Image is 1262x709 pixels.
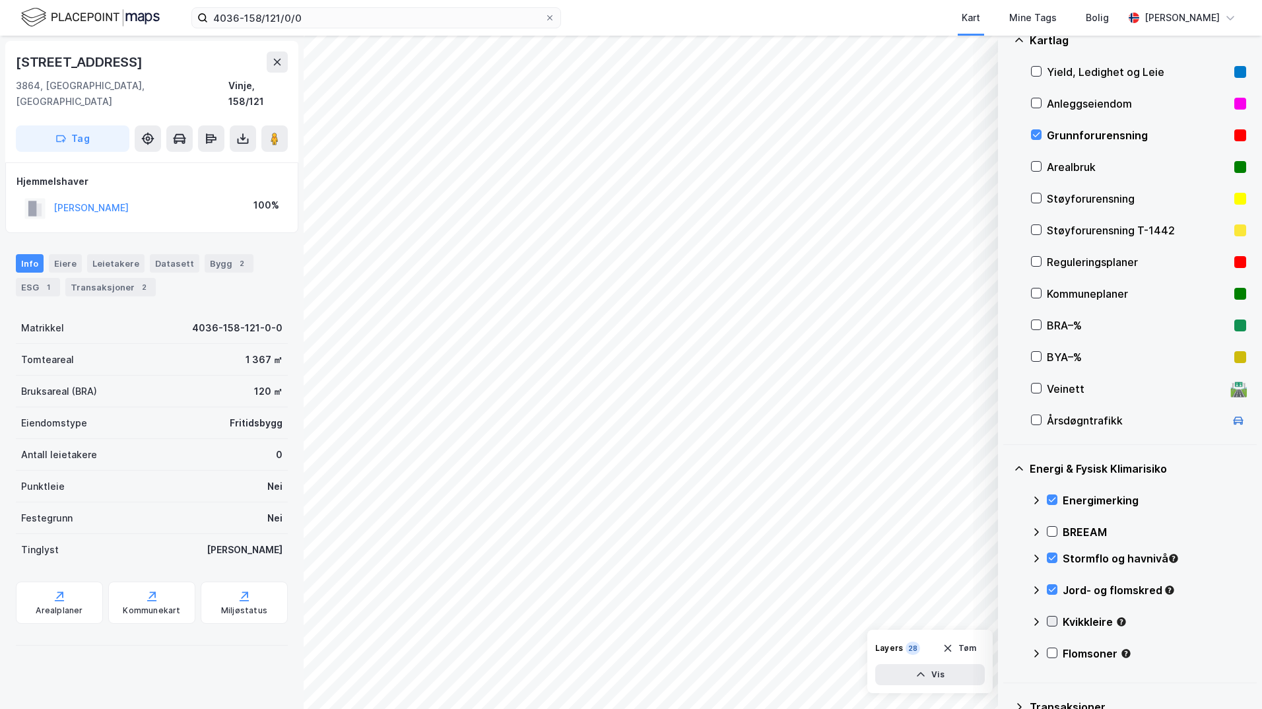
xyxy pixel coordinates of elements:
[221,605,267,616] div: Miljøstatus
[253,197,279,213] div: 100%
[205,254,253,273] div: Bygg
[150,254,199,273] div: Datasett
[1047,286,1229,302] div: Kommuneplaner
[254,384,282,399] div: 120 ㎡
[875,664,985,685] button: Vis
[1047,349,1229,365] div: BYA–%
[1047,191,1229,207] div: Støyforurensning
[1120,648,1132,659] div: Tooltip anchor
[1145,10,1220,26] div: [PERSON_NAME]
[1063,614,1246,630] div: Kvikkleire
[1047,381,1225,397] div: Veinett
[49,254,82,273] div: Eiere
[267,510,282,526] div: Nei
[1063,646,1246,661] div: Flomsoner
[21,384,97,399] div: Bruksareal (BRA)
[1047,96,1229,112] div: Anleggseiendom
[21,352,74,368] div: Tomteareal
[875,643,903,654] div: Layers
[1047,222,1229,238] div: Støyforurensning T-1442
[1030,461,1246,477] div: Energi & Fysisk Klimarisiko
[1063,551,1246,566] div: Stormflo og havnivå
[1063,524,1246,540] div: BREEAM
[21,542,59,558] div: Tinglyst
[16,278,60,296] div: ESG
[1047,127,1229,143] div: Grunnforurensning
[16,51,145,73] div: [STREET_ADDRESS]
[21,6,160,29] img: logo.f888ab2527a4732fd821a326f86c7f29.svg
[21,510,73,526] div: Festegrunn
[1196,646,1262,709] iframe: Chat Widget
[267,479,282,494] div: Nei
[21,320,64,336] div: Matrikkel
[1230,380,1247,397] div: 🛣️
[21,447,97,463] div: Antall leietakere
[230,415,282,431] div: Fritidsbygg
[87,254,145,273] div: Leietakere
[16,254,44,273] div: Info
[962,10,980,26] div: Kart
[906,642,920,655] div: 28
[1009,10,1057,26] div: Mine Tags
[934,638,985,659] button: Tøm
[1063,492,1246,508] div: Energimerking
[1168,553,1179,564] div: Tooltip anchor
[65,278,156,296] div: Transaksjoner
[1047,159,1229,175] div: Arealbruk
[137,281,150,294] div: 2
[1115,616,1127,628] div: Tooltip anchor
[1047,413,1225,428] div: Årsdøgntrafikk
[16,125,129,152] button: Tag
[21,479,65,494] div: Punktleie
[17,174,287,189] div: Hjemmelshaver
[21,415,87,431] div: Eiendomstype
[123,605,180,616] div: Kommunekart
[1047,318,1229,333] div: BRA–%
[1030,32,1246,48] div: Kartlag
[1063,582,1246,598] div: Jord- og flomskred
[1086,10,1109,26] div: Bolig
[36,605,83,616] div: Arealplaner
[1047,254,1229,270] div: Reguleringsplaner
[207,542,282,558] div: [PERSON_NAME]
[16,78,228,110] div: 3864, [GEOGRAPHIC_DATA], [GEOGRAPHIC_DATA]
[208,8,545,28] input: Søk på adresse, matrikkel, gårdeiere, leietakere eller personer
[192,320,282,336] div: 4036-158-121-0-0
[246,352,282,368] div: 1 367 ㎡
[42,281,55,294] div: 1
[1047,64,1229,80] div: Yield, Ledighet og Leie
[235,257,248,270] div: 2
[228,78,288,110] div: Vinje, 158/121
[1164,584,1176,596] div: Tooltip anchor
[276,447,282,463] div: 0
